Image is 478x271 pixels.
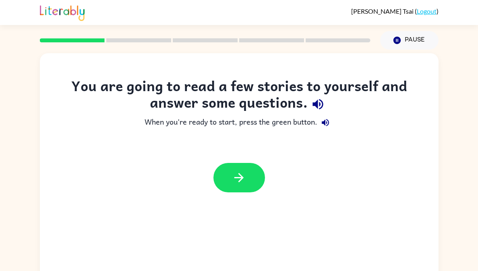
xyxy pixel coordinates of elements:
[351,7,439,15] div: ( )
[380,31,439,50] button: Pause
[351,7,415,15] span: [PERSON_NAME] Tsai
[56,115,422,131] div: When you're ready to start, press the green button.
[40,3,85,21] img: Literably
[417,7,437,15] a: Logout
[56,77,422,115] div: You are going to read a few stories to yourself and answer some questions.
